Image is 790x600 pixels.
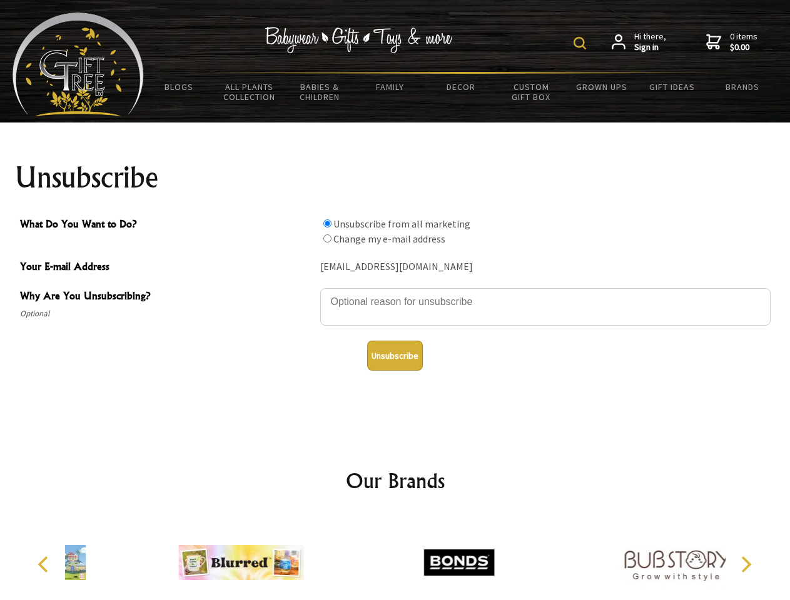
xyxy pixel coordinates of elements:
img: Babywear - Gifts - Toys & more [265,27,453,53]
a: Gift Ideas [637,74,707,100]
strong: Sign in [634,42,666,53]
button: Previous [31,551,59,578]
a: Family [355,74,426,100]
a: BLOGS [144,74,215,100]
input: What Do You Want to Do? [323,234,332,242]
h1: Unsubscribe [15,162,776,192]
strong: $0.00 [730,42,757,53]
a: Babies & Children [285,74,355,110]
textarea: Why Are You Unsubscribing? [320,288,771,326]
label: Unsubscribe from all marketing [333,217,470,230]
a: Grown Ups [566,74,637,100]
a: Decor [425,74,496,100]
h2: Our Brands [25,466,766,496]
span: What Do You Want to Do? [20,216,314,234]
input: What Do You Want to Do? [323,219,332,227]
span: Your E-mail Address [20,259,314,277]
img: product search [574,37,586,49]
a: Hi there,Sign in [612,31,666,53]
button: Unsubscribe [367,341,423,371]
a: Brands [707,74,778,100]
img: Babyware - Gifts - Toys and more... [13,12,144,116]
span: Optional [20,306,314,321]
span: 0 items [730,31,757,53]
a: All Plants Collection [215,74,285,110]
span: Why Are You Unsubscribing? [20,288,314,306]
span: Hi there, [634,31,666,53]
div: [EMAIL_ADDRESS][DOMAIN_NAME] [320,257,771,277]
label: Change my e-mail address [333,232,445,245]
a: 0 items$0.00 [706,31,757,53]
a: Custom Gift Box [496,74,567,110]
button: Next [732,551,759,578]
